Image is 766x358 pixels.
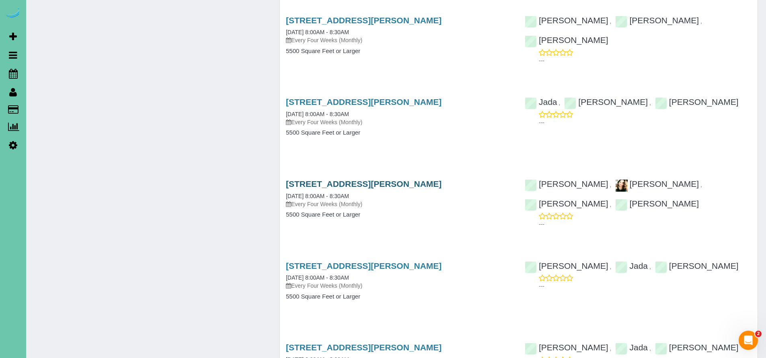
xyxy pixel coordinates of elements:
a: [PERSON_NAME] [525,343,608,352]
span: , [610,201,612,208]
a: Jada [525,97,557,106]
span: , [649,264,651,270]
p: Every Four Weeks (Monthly) [286,282,513,290]
span: , [610,182,612,188]
img: Automaid Logo [5,8,21,19]
p: Every Four Weeks (Monthly) [286,36,513,44]
a: [STREET_ADDRESS][PERSON_NAME] [286,97,442,106]
a: Jada [615,343,648,352]
a: [PERSON_NAME] [655,261,739,270]
h4: 5500 Square Feet or Larger [286,129,513,136]
a: [PERSON_NAME] [615,199,699,208]
a: [DATE] 8:00AM - 8:30AM [286,111,349,117]
p: --- [539,220,752,228]
img: Sue [616,180,628,192]
span: , [610,345,612,352]
p: --- [539,57,752,65]
a: [PERSON_NAME] [525,199,608,208]
span: , [649,345,651,352]
a: [DATE] 8:00AM - 8:30AM [286,274,349,281]
h4: 5500 Square Feet or Larger [286,211,513,218]
a: [PERSON_NAME] [615,16,699,25]
a: [PERSON_NAME] [525,179,608,188]
a: Jada [615,261,648,270]
h4: 5500 Square Feet or Larger [286,293,513,300]
span: 2 [755,331,762,337]
a: [PERSON_NAME] [615,179,699,188]
span: , [610,18,612,25]
a: [PERSON_NAME] [525,16,608,25]
span: , [700,182,702,188]
a: [STREET_ADDRESS][PERSON_NAME] [286,261,442,270]
p: --- [539,282,752,290]
a: [STREET_ADDRESS][PERSON_NAME] [286,179,442,188]
span: , [700,18,702,25]
a: [PERSON_NAME] [525,35,608,45]
a: [PERSON_NAME] [655,97,739,106]
span: , [559,100,560,106]
p: Every Four Weeks (Monthly) [286,118,513,126]
p: --- [539,119,752,127]
span: , [610,264,612,270]
p: Every Four Weeks (Monthly) [286,200,513,208]
a: [PERSON_NAME] [655,343,739,352]
iframe: Intercom live chat [739,331,758,350]
a: [DATE] 8:00AM - 8:30AM [286,29,349,35]
span: , [649,100,651,106]
a: [STREET_ADDRESS][PERSON_NAME] [286,343,442,352]
a: [PERSON_NAME] [564,97,648,106]
a: [PERSON_NAME] [525,261,608,270]
h4: 5500 Square Feet or Larger [286,48,513,55]
a: [STREET_ADDRESS][PERSON_NAME] [286,16,442,25]
a: [DATE] 8:00AM - 8:30AM [286,193,349,199]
